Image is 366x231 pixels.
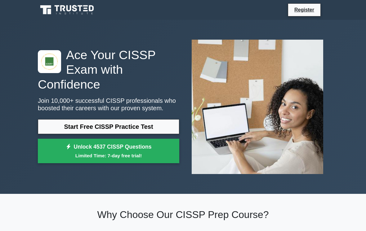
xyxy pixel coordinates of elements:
[291,6,318,14] a: Register
[38,97,179,112] p: Join 10,000+ successful CISSP professionals who boosted their careers with our proven system.
[38,139,179,163] a: Unlock 4537 CISSP QuestionsLimited Time: 7-day free trial!
[38,48,179,92] h1: Ace Your CISSP Exam with Confidence
[46,152,172,159] small: Limited Time: 7-day free trial!
[38,209,328,220] h2: Why Choose Our CISSP Prep Course?
[38,119,179,134] a: Start Free CISSP Practice Test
